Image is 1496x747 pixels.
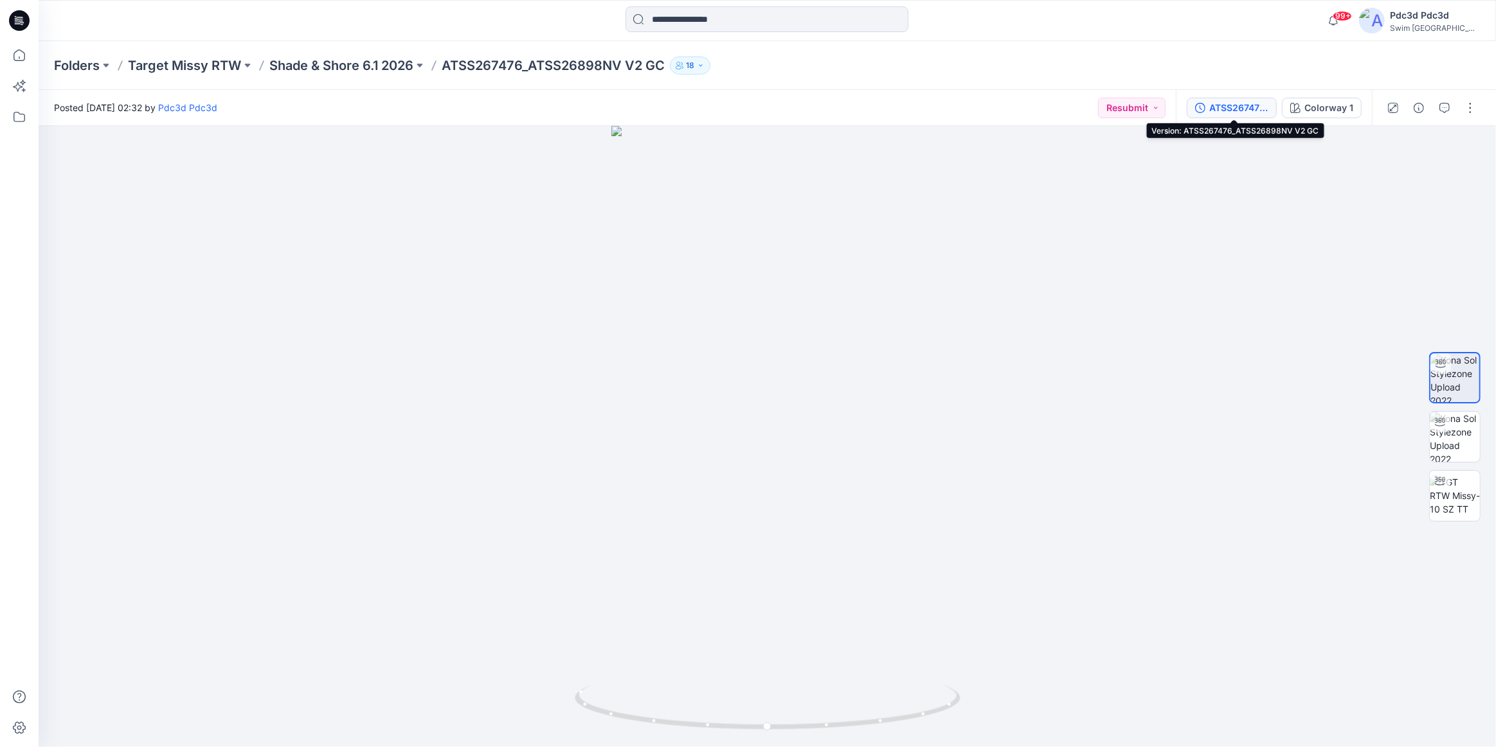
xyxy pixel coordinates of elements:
[128,57,241,75] a: Target Missy RTW
[1209,101,1268,115] div: ATSS267476_ATSS26898NV V2 GC
[686,58,694,73] p: 18
[1430,475,1480,516] img: TGT RTW Missy-10 SZ TT
[1390,23,1480,33] div: Swim [GEOGRAPHIC_DATA]
[269,57,413,75] a: Shade & Shore 6.1 2026
[442,57,665,75] p: ATSS267476_ATSS26898NV V2 GC
[158,102,217,113] a: Pdc3d Pdc3d
[1187,98,1277,118] button: ATSS267476_ATSS26898NV V2 GC
[1333,11,1352,21] span: 99+
[1430,412,1480,462] img: Kona Sol Stylezone Upload 2022
[1282,98,1362,118] button: Colorway 1
[1409,98,1429,118] button: Details
[1359,8,1385,33] img: avatar
[1304,101,1353,115] div: Colorway 1
[54,57,100,75] a: Folders
[1430,353,1479,402] img: Kona Sol Stylezone Upload 2022
[54,101,217,114] span: Posted [DATE] 02:32 by
[1390,8,1480,23] div: Pdc3d Pdc3d
[670,57,710,75] button: 18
